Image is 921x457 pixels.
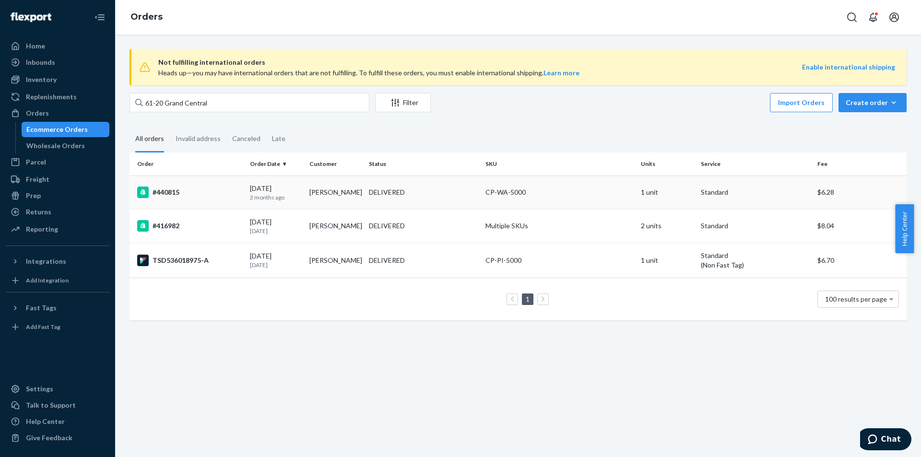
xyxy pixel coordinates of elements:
td: $8.04 [814,209,907,243]
div: Give Feedback [26,433,72,443]
a: Ecommerce Orders [22,122,110,137]
iframe: Opens a widget where you can chat to one of our agents [860,428,911,452]
div: Wholesale Orders [26,141,85,151]
a: Reporting [6,222,109,237]
ol: breadcrumbs [123,3,170,31]
a: Returns [6,204,109,220]
p: [DATE] [250,227,302,235]
td: [PERSON_NAME] [306,243,365,278]
div: #416982 [137,220,242,232]
td: $6.28 [814,176,907,209]
div: All orders [135,126,164,152]
div: Reporting [26,224,58,234]
div: Talk to Support [26,400,76,410]
button: Filter [375,93,431,112]
button: Open Search Box [842,8,862,27]
span: 100 results per page [825,295,887,303]
div: Add Fast Tag [26,323,60,331]
p: Standard [701,251,810,260]
a: Inbounds [6,55,109,70]
p: Standard [701,221,810,231]
a: Add Integration [6,273,109,288]
div: (Non Fast Tag) [701,260,810,270]
p: Standard [701,187,810,197]
div: Late [272,126,285,151]
button: Import Orders [770,93,833,112]
div: CP-PI-5000 [485,256,633,265]
td: [PERSON_NAME] [306,176,365,209]
div: Filter [376,98,430,107]
button: Help Center [895,204,914,253]
div: Fast Tags [26,303,57,313]
div: #440815 [137,187,242,198]
a: Prep [6,188,109,203]
a: Replenishments [6,89,109,105]
th: Order Date [246,152,306,176]
span: Not fulfilling international orders [158,57,802,68]
a: Add Fast Tag [6,319,109,335]
span: Heads up—you may have international orders that are not fulfilling. To fulfill these orders, you ... [158,69,579,77]
div: Orders [26,108,49,118]
p: 2 months ago [250,193,302,201]
a: Parcel [6,154,109,170]
td: [PERSON_NAME] [306,209,365,243]
button: Talk to Support [6,398,109,413]
div: Ecommerce Orders [26,125,88,134]
div: CP-WA-5000 [485,187,633,197]
button: Open notifications [863,8,883,27]
div: Create order [846,98,899,107]
th: Order [130,152,246,176]
div: DELIVERED [369,256,405,265]
div: Invalid address [176,126,221,151]
a: Help Center [6,414,109,429]
div: Help Center [26,417,65,426]
div: Settings [26,384,53,394]
button: Integrations [6,254,109,269]
td: Multiple SKUs [482,209,637,243]
a: Enable international shipping [802,63,895,71]
a: Page 1 is your current page [524,295,531,303]
div: Prep [26,191,41,200]
p: [DATE] [250,261,302,269]
button: Open account menu [885,8,904,27]
td: 2 units [637,209,697,243]
td: $6.70 [814,243,907,278]
div: TSD536018975-A [137,255,242,266]
div: [DATE] [250,217,302,235]
a: Freight [6,172,109,187]
div: Home [26,41,45,51]
div: Inventory [26,75,57,84]
a: Inventory [6,72,109,87]
div: Customer [309,160,361,168]
th: Units [637,152,697,176]
img: Flexport logo [11,12,51,22]
td: 1 unit [637,176,697,209]
div: DELIVERED [369,221,405,231]
th: SKU [482,152,637,176]
div: Replenishments [26,92,77,102]
div: DELIVERED [369,187,405,197]
div: [DATE] [250,184,302,201]
th: Fee [814,152,907,176]
a: Orders [130,12,163,22]
div: Returns [26,207,51,217]
div: Add Integration [26,276,69,284]
div: Integrations [26,257,66,266]
div: Canceled [232,126,260,151]
button: Create order [838,93,907,112]
div: [DATE] [250,251,302,269]
a: Settings [6,381,109,397]
a: Home [6,38,109,54]
button: Close Navigation [90,8,109,27]
td: 1 unit [637,243,697,278]
div: Inbounds [26,58,55,67]
input: Search orders [130,93,369,112]
th: Status [365,152,482,176]
a: Learn more [543,69,579,77]
th: Service [697,152,814,176]
button: Fast Tags [6,300,109,316]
